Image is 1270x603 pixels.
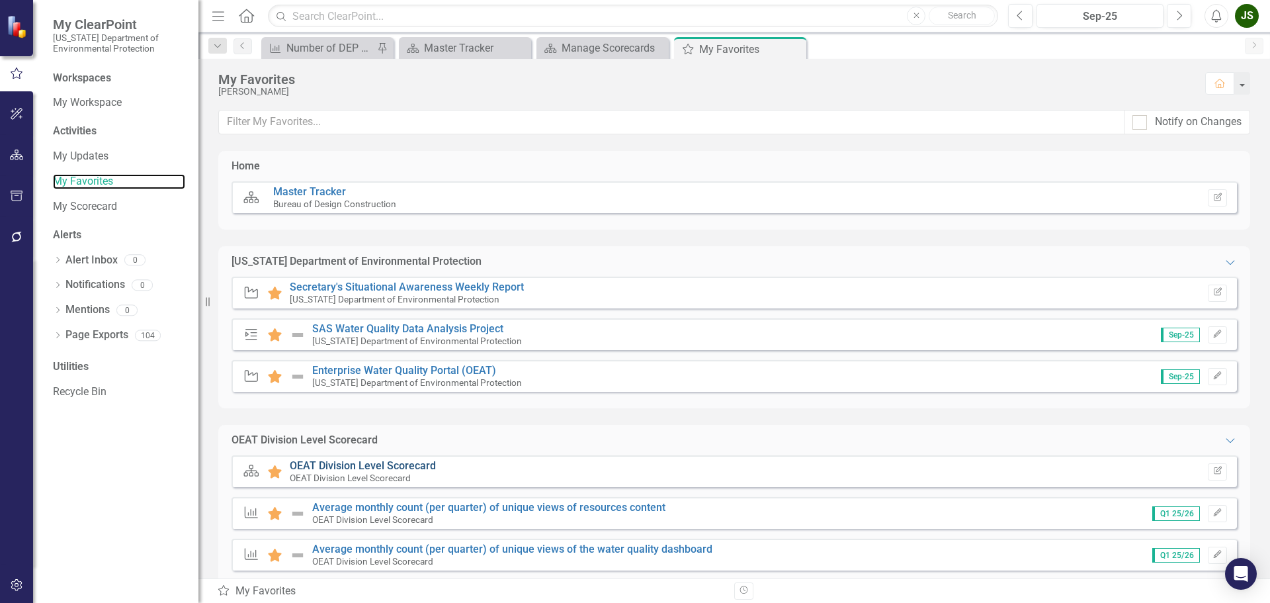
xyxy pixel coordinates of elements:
div: Sep-25 [1041,9,1159,24]
div: [PERSON_NAME] [218,87,1192,97]
a: SAS Water Quality Data Analysis Project [312,322,503,335]
small: [US_STATE] Department of Environmental Protection [312,336,522,346]
div: Workspaces [53,71,111,86]
div: My Favorites [217,584,724,599]
small: OEAT Division Level Scorecard [312,514,433,525]
small: Bureau of Design Construction [273,199,396,209]
small: [US_STATE] Department of Environmental Protection [312,377,522,388]
div: Alerts [53,228,185,243]
span: Search [948,10,976,21]
img: Not Defined [290,506,306,522]
div: 0 [116,304,138,316]
small: OEAT Division Level Scorecard [312,556,433,567]
a: Average monthly count (per quarter) of unique views of the water quality dashboard [312,543,712,555]
a: Recycle Bin [53,385,185,400]
div: [US_STATE] Department of Environmental Protection [232,254,482,269]
a: OEAT Division Level Scorecard [290,459,436,472]
input: Filter My Favorites... [218,110,1124,134]
div: 104 [135,330,161,341]
img: Not Defined [290,547,306,563]
a: Average monthly count (per quarter) of unique views of resources content [312,501,665,514]
small: OEAT Division Level Scorecard [290,473,411,483]
span: My ClearPoint [53,17,185,32]
small: [US_STATE] Department of Environmental Protection [290,294,499,304]
div: Master Tracker [424,40,528,56]
div: My Favorites [218,72,1192,87]
div: 0 [132,279,153,291]
div: Activities [53,124,185,139]
div: 0 [124,255,146,266]
button: Sep-25 [1037,4,1164,28]
small: [US_STATE] Department of Environmental Protection [53,32,185,54]
div: Manage Scorecards [562,40,665,56]
a: My Scorecard [53,199,185,214]
a: My Updates [53,149,185,164]
a: Master Tracker [402,40,528,56]
span: Sep-25 [1161,328,1200,342]
img: ClearPoint Strategy [5,14,30,39]
input: Search ClearPoint... [268,5,998,28]
a: My Favorites [53,174,185,189]
div: Number of DEP staff-hours of data literacy training facilitated by OEAT per quarter [286,40,374,56]
div: Notify on Changes [1155,115,1242,130]
a: My Workspace [53,95,185,111]
button: JS [1235,4,1259,28]
a: Master Tracker [273,185,346,198]
div: Open Intercom Messenger [1225,558,1257,590]
div: My Favorites [699,41,803,58]
span: Q1 25/26 [1152,548,1200,563]
a: Mentions [65,302,110,318]
div: Utilities [53,359,185,375]
img: Not Defined [290,327,306,343]
a: Secretary's Situational Awareness Weekly Report [290,281,524,293]
img: Not Defined [290,369,306,385]
span: Q1 25/26 [1152,506,1200,521]
a: Number of DEP staff-hours of data literacy training facilitated by OEAT per quarter [265,40,374,56]
a: Notifications [65,277,125,293]
div: Home [232,159,260,174]
a: Alert Inbox [65,253,118,268]
button: Search [929,7,995,25]
a: Manage Scorecards [540,40,665,56]
a: Page Exports [65,328,128,343]
button: Set Home Page [1208,189,1227,207]
span: Sep-25 [1161,369,1200,384]
div: OEAT Division Level Scorecard [232,433,378,448]
a: Enterprise Water Quality Portal (OEAT) [312,364,496,377]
